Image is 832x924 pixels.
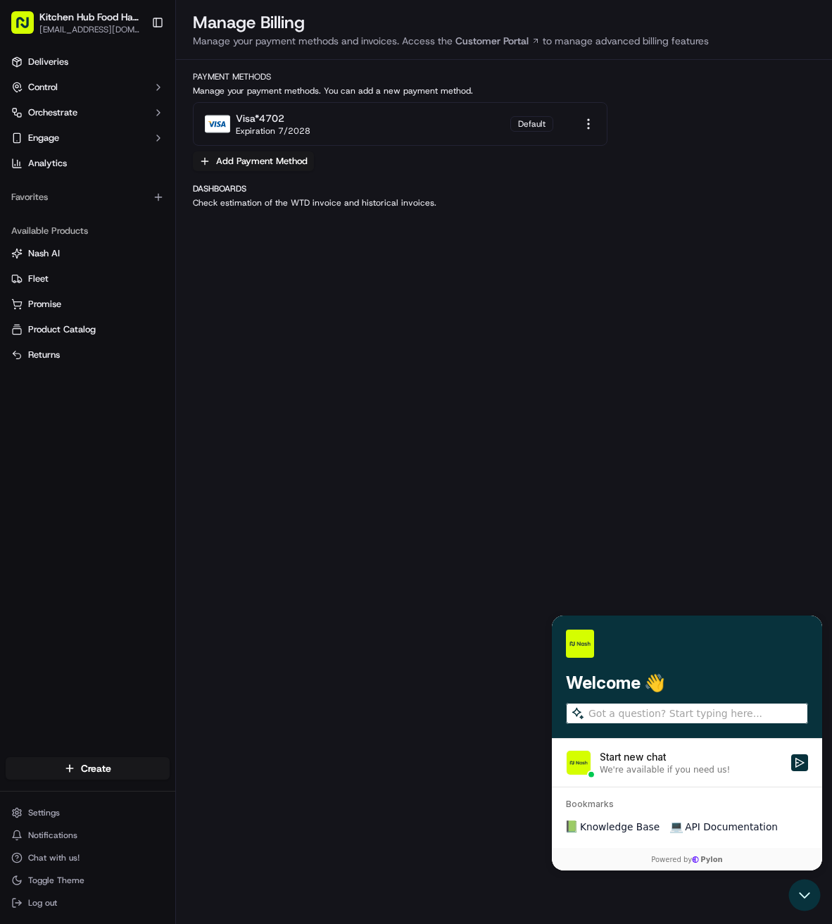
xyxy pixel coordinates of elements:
[6,825,170,845] button: Notifications
[28,807,60,818] span: Settings
[11,273,164,285] a: Fleet
[28,897,57,909] span: Log out
[6,101,170,124] button: Orchestrate
[28,157,67,170] span: Analytics
[193,11,815,34] h1: Manage Billing
[6,848,170,868] button: Chat with us!
[6,318,170,341] button: Product Catalog
[39,24,140,35] button: [EMAIL_ADDRESS][DOMAIN_NAME]
[28,298,61,311] span: Promise
[236,111,284,125] div: visa *4702
[28,247,60,260] span: Nash AI
[28,273,49,285] span: Fleet
[81,761,111,775] span: Create
[6,127,170,149] button: Engage
[6,893,170,913] button: Log out
[453,34,543,48] a: Customer Portal
[6,293,170,316] button: Promise
[28,323,96,336] span: Product Catalog
[28,349,60,361] span: Returns
[193,151,314,171] button: Add Payment Method
[11,323,164,336] a: Product Catalog
[6,6,146,39] button: Kitchen Hub Food Hall - Support Office[EMAIL_ADDRESS][DOMAIN_NAME]
[28,830,77,841] span: Notifications
[6,268,170,290] button: Fleet
[552,616,822,870] iframe: Customer support window
[193,71,815,82] h2: Payment Methods
[193,183,815,194] h2: Dashboards
[28,106,77,119] span: Orchestrate
[11,349,164,361] a: Returns
[193,197,815,208] p: Check estimation of the WTD invoice and historical invoices.
[28,132,59,144] span: Engage
[510,116,553,132] div: Default
[236,125,310,137] div: Expiration 7/2028
[39,10,140,24] button: Kitchen Hub Food Hall - Support Office
[6,757,170,780] button: Create
[6,242,170,265] button: Nash AI
[6,51,170,73] a: Deliveries
[28,81,58,94] span: Control
[6,870,170,890] button: Toggle Theme
[11,247,164,260] a: Nash AI
[6,803,170,823] button: Settings
[6,186,170,208] div: Favorites
[193,85,815,96] p: Manage your payment methods. You can add a new payment method.
[6,152,170,175] a: Analytics
[28,852,80,863] span: Chat with us!
[787,878,825,916] iframe: Open customer support
[28,875,84,886] span: Toggle Theme
[6,220,170,242] div: Available Products
[193,34,815,48] p: Manage your payment methods and invoices. Access the to manage advanced billing features
[11,298,164,311] a: Promise
[6,344,170,366] button: Returns
[6,76,170,99] button: Control
[28,56,68,68] span: Deliveries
